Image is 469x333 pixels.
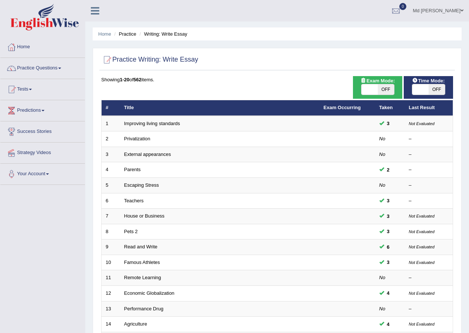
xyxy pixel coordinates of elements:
b: 562 [133,77,142,82]
span: OFF [378,84,394,95]
span: You can still take this question [384,289,393,297]
td: 5 [102,178,120,193]
li: Practice [112,30,136,37]
a: Strategy Videos [0,143,85,161]
td: 6 [102,193,120,209]
div: – [409,166,449,173]
b: 1-20 [120,77,129,82]
span: You can still take this question [384,120,393,127]
td: 13 [102,301,120,317]
a: Home [0,37,85,55]
a: House or Business [124,213,165,219]
span: You can still take this question [384,197,393,205]
a: Your Account [0,164,85,182]
li: Writing: Write Essay [138,30,187,37]
span: OFF [429,84,445,95]
a: Agriculture [124,321,147,327]
em: No [379,136,386,141]
td: 7 [102,209,120,224]
td: 4 [102,162,120,178]
td: 11 [102,270,120,286]
small: Not Evaluated [409,322,435,326]
a: Famous Athletes [124,259,160,265]
small: Not Evaluated [409,229,435,234]
a: Practice Questions [0,58,85,76]
a: External appearances [124,151,171,157]
a: Privatization [124,136,151,141]
a: Pets 2 [124,229,138,234]
div: – [409,182,449,189]
th: Taken [375,100,405,116]
span: Time Mode: [409,77,448,85]
span: You can still take this question [384,228,393,235]
span: You can still take this question [384,243,393,251]
small: Not Evaluated [409,260,435,265]
th: Last Result [405,100,453,116]
span: You can still take this question [384,212,393,220]
div: – [409,274,449,281]
td: 10 [102,255,120,270]
th: # [102,100,120,116]
a: Home [98,31,111,37]
small: Not Evaluated [409,291,435,296]
a: Exam Occurring [324,105,361,110]
span: 0 [399,3,407,10]
div: – [409,197,449,205]
td: 9 [102,239,120,255]
a: Teachers [124,198,144,203]
td: 8 [102,224,120,239]
div: – [409,136,449,143]
a: Parents [124,167,141,172]
small: Not Evaluated [409,245,435,249]
td: 3 [102,147,120,162]
small: Not Evaluated [409,121,435,126]
a: Escaping Stress [124,182,159,188]
a: Read and Write [124,244,158,249]
a: Economic Globalization [124,290,175,296]
a: Predictions [0,100,85,119]
td: 2 [102,131,120,147]
a: Remote Learning [124,275,161,280]
span: You can still take this question [384,258,393,266]
td: 14 [102,317,120,332]
td: 12 [102,285,120,301]
td: 1 [102,116,120,131]
div: – [409,151,449,158]
div: Showing of items. [101,76,453,83]
small: Not Evaluated [409,214,435,218]
span: You can still take this question [384,320,393,328]
em: No [379,151,386,157]
th: Title [120,100,320,116]
em: No [379,275,386,280]
h2: Practice Writing: Write Essay [101,54,198,65]
div: Show exams occurring in exams [353,76,402,99]
em: No [379,306,386,311]
span: Exam Mode: [358,77,398,85]
a: Improving living standards [124,121,180,126]
em: No [379,182,386,188]
div: – [409,306,449,313]
a: Tests [0,79,85,98]
a: Success Stories [0,121,85,140]
a: Performance Drug [124,306,164,311]
span: You can still take this question [384,166,393,174]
